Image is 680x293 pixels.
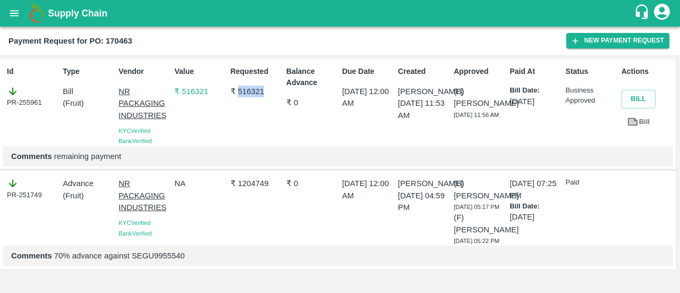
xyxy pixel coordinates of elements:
p: NR PACKAGING INDUSTRIES [118,178,170,213]
span: KYC Verified [118,220,150,226]
p: Value [174,66,226,77]
p: (F) [PERSON_NAME] [454,212,505,236]
button: New Payment Request [566,33,669,48]
p: Requested [231,66,282,77]
span: KYC Verified [118,128,150,134]
p: Due Date [342,66,394,77]
p: [DATE] [509,211,561,223]
p: [PERSON_NAME] [398,178,449,189]
span: Bank Verified [118,138,151,144]
p: Status [566,66,617,77]
span: [DATE] 11:56 AM [454,112,499,118]
span: Bank Verified [118,230,151,237]
p: ( Fruit ) [63,190,114,202]
div: PR-251749 [7,178,58,200]
p: Created [398,66,449,77]
p: [PERSON_NAME] [398,86,449,97]
p: NR PACKAGING INDUSTRIES [118,86,170,121]
div: PR-255961 [7,86,58,108]
p: remaining payment [11,150,665,162]
p: Business Approved [566,86,617,105]
div: customer-support [634,4,652,23]
p: Balance Advance [286,66,338,88]
p: ₹ 0 [286,178,338,189]
p: Vendor [118,66,170,77]
p: [DATE] 07:25 PM [509,178,561,202]
p: Paid [566,178,617,188]
p: Actions [622,66,673,77]
p: Id [7,66,58,77]
p: (B) [PERSON_NAME] [454,178,505,202]
p: [DATE] 04:59 PM [398,190,449,214]
p: Approved [454,66,505,77]
p: Bill [63,86,114,97]
button: Bill [622,90,656,108]
p: [DATE] 11:53 AM [398,97,449,121]
b: Comments [11,152,52,161]
p: ₹ 516321 [231,86,282,97]
p: NA [174,178,226,189]
p: [DATE] [509,96,561,107]
p: Paid At [509,66,561,77]
p: ₹ 1204749 [231,178,282,189]
p: (B) [PERSON_NAME] [454,86,505,110]
span: [DATE] 05:22 PM [454,238,499,244]
a: Bill [622,113,656,131]
p: ( Fruit ) [63,97,114,109]
b: Supply Chain [48,8,107,19]
span: [DATE] 05:17 PM [454,204,499,210]
p: ₹ 0 [286,97,338,108]
b: Payment Request for PO: 170463 [8,37,132,45]
p: Type [63,66,114,77]
p: 70% advance against SEGU9955540 [11,250,665,262]
img: logo [27,3,48,24]
button: open drawer [2,1,27,26]
div: account of current user [652,2,671,24]
p: Bill Date: [509,202,561,212]
b: Comments [11,252,52,260]
p: Advance [63,178,114,189]
p: Bill Date: [509,86,561,96]
p: [DATE] 12:00 AM [342,86,394,110]
p: [DATE] 12:00 AM [342,178,394,202]
a: Supply Chain [48,6,634,21]
p: ₹ 516321 [174,86,226,97]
